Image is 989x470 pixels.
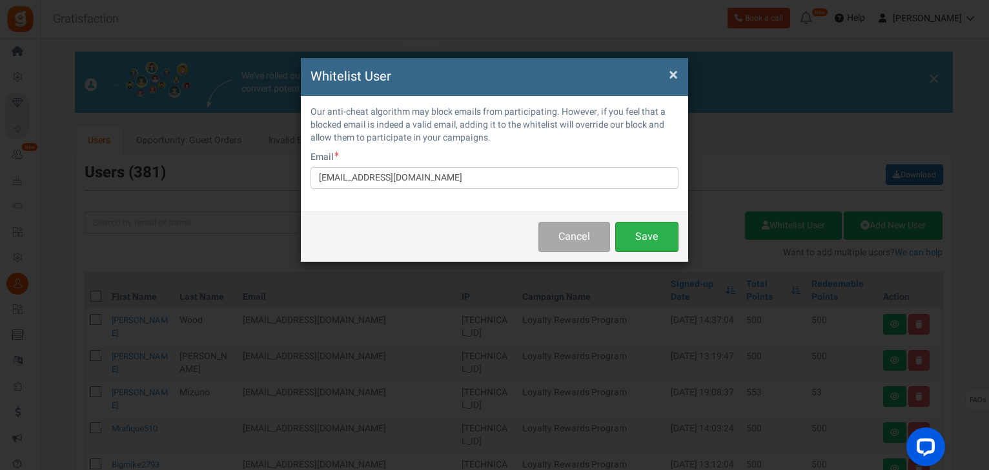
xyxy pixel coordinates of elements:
span: Whitelist User [311,67,391,86]
button: Cancel [538,222,610,252]
p: Our anti-cheat algorithm may block emails from participating. However, if you feel that a blocked... [311,106,678,144]
span: × [669,63,678,87]
label: Email [311,151,339,164]
button: Save [615,222,678,252]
